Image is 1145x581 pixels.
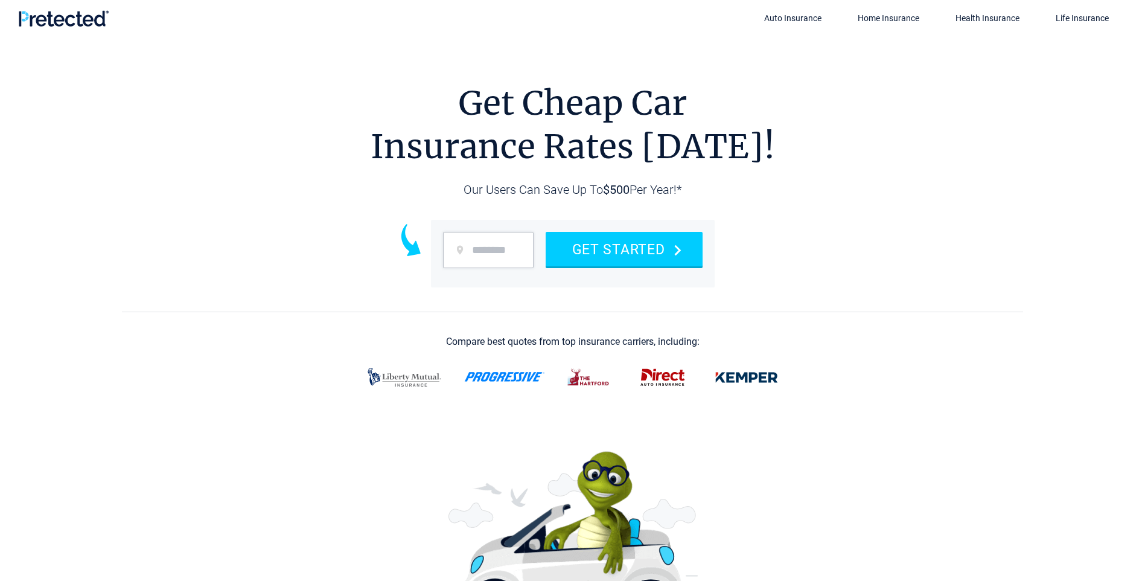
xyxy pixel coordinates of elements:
[603,182,630,197] strong: $500
[560,362,619,393] img: thehartford
[443,232,534,268] input: zip code
[546,232,703,266] button: GET STARTED
[707,362,786,393] img: kemper
[633,362,692,393] img: direct
[371,169,775,220] h2: Our Users Can Save Up To Per Year!*
[464,372,545,382] img: progressive
[371,82,775,169] h1: Get Cheap Car Insurance Rates [DATE]!
[359,359,450,396] img: progressive
[446,336,700,347] div: Compare best quotes from top insurance carriers, including:
[18,10,109,27] img: Pretected Logo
